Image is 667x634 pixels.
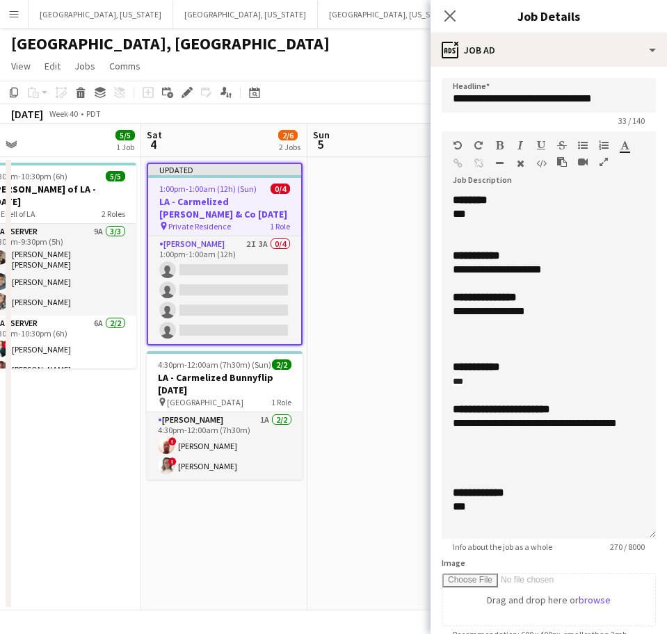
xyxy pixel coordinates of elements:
span: 270 / 8000 [599,542,656,552]
a: View [6,57,36,75]
span: 5 [311,136,330,152]
span: ! [168,457,177,466]
span: [GEOGRAPHIC_DATA] [167,397,243,407]
button: [GEOGRAPHIC_DATA], [US_STATE] [29,1,173,28]
div: Updated [148,164,301,175]
span: 1 Role [271,397,291,407]
span: Week 40 [46,108,81,119]
app-job-card: 4:30pm-12:00am (7h30m) (Sun)2/2LA - Carmelized Bunnyflip [DATE] [GEOGRAPHIC_DATA]1 Role[PERSON_NA... [147,351,303,480]
button: [GEOGRAPHIC_DATA], [US_STATE] [318,1,463,28]
span: 5/5 [115,130,135,140]
button: Paste as plain text [557,156,567,168]
app-card-role: [PERSON_NAME]2I3A0/41:00pm-1:00am (12h) [148,236,301,344]
h3: LA - Carmelized [PERSON_NAME] & Co [DATE] [148,195,301,220]
span: View [11,60,31,72]
button: Clear Formatting [515,158,525,169]
button: HTML Code [536,158,546,169]
div: [DATE] [11,107,43,121]
button: Fullscreen [599,156,609,168]
span: 33 / 140 [607,115,656,126]
span: Info about the job as a whole [442,542,563,552]
span: ! [2,341,10,349]
button: Italic [515,140,525,151]
span: 4:30pm-12:00am (7h30m) (Sun) [158,359,271,370]
button: Undo [453,140,463,151]
button: Bold [495,140,504,151]
button: Underline [536,140,546,151]
h1: [GEOGRAPHIC_DATA], [GEOGRAPHIC_DATA] [11,33,330,54]
button: Text Color [620,140,629,151]
span: ! [168,437,177,446]
span: Sat [147,129,162,141]
h3: Job Details [431,7,667,25]
span: Jobs [74,60,95,72]
div: PDT [86,108,101,119]
span: Ebell of LA [1,209,35,219]
button: Unordered List [578,140,588,151]
span: 4 [145,136,162,152]
span: 1 Role [270,221,290,231]
span: 2 Roles [102,209,125,219]
span: 2/2 [272,359,291,370]
app-card-role: [PERSON_NAME]1A2/24:30pm-12:00am (7h30m)![PERSON_NAME]![PERSON_NAME] [147,412,303,480]
button: Insert video [578,156,588,168]
a: Edit [39,57,66,75]
span: 2/6 [278,130,298,140]
button: Horizontal Line [495,158,504,169]
span: Private Residence [168,221,231,231]
span: 1:00pm-1:00am (12h) (Sun) [159,184,257,194]
span: 5/5 [106,171,125,181]
button: Ordered List [599,140,609,151]
span: Sun [313,129,330,141]
span: Edit [45,60,61,72]
div: 2 Jobs [279,142,300,152]
h3: LA - Carmelized Bunnyflip [DATE] [147,371,303,396]
app-job-card: Updated1:00pm-1:00am (12h) (Sun)0/4LA - Carmelized [PERSON_NAME] & Co [DATE] Private Residence1 R... [147,163,303,346]
a: Jobs [69,57,101,75]
button: Strikethrough [557,140,567,151]
button: [GEOGRAPHIC_DATA], [US_STATE] [173,1,318,28]
div: 1 Job [116,142,134,152]
span: 0/4 [271,184,290,194]
span: Comms [109,60,140,72]
button: Redo [474,140,483,151]
div: Job Ad [431,33,667,67]
a: Comms [104,57,146,75]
